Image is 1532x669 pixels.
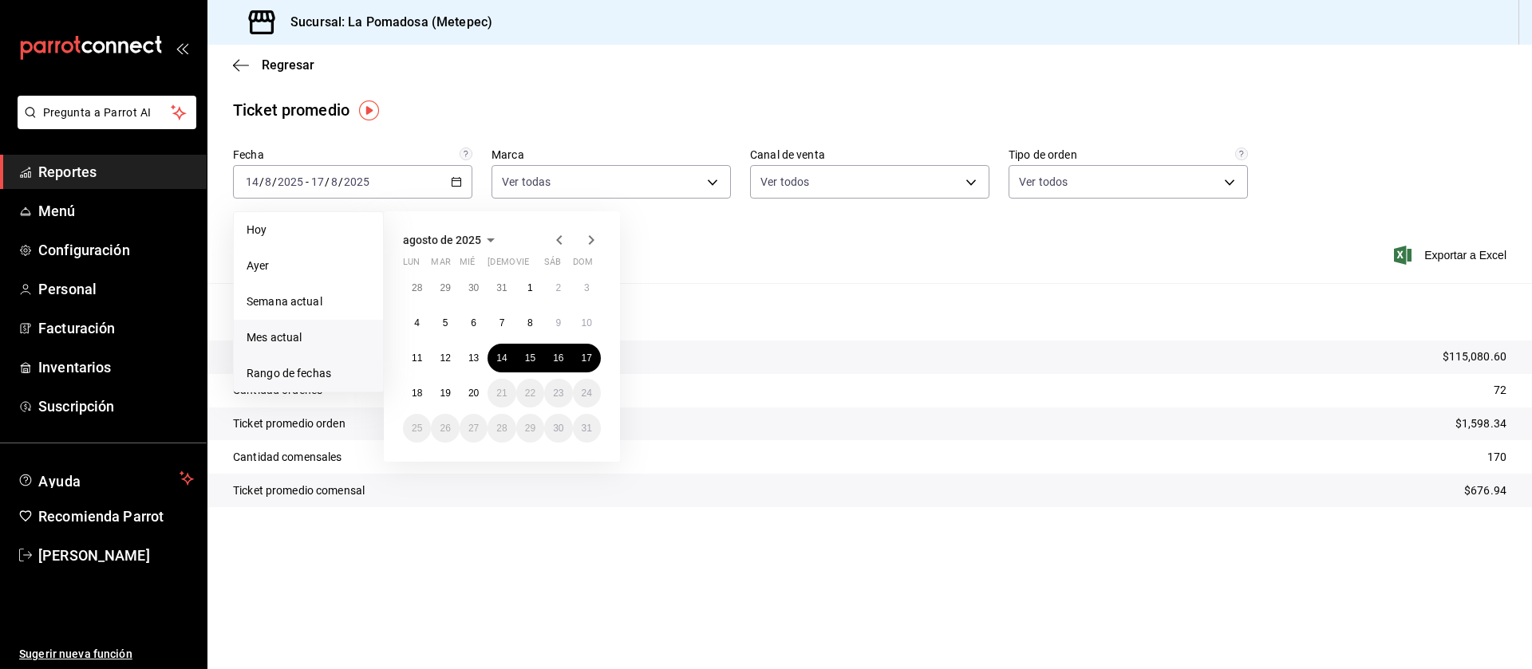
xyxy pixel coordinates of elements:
[403,344,431,372] button: 11 de agosto de 2025
[412,388,422,399] abbr: 18 de agosto de 2025
[440,423,450,434] abbr: 26 de agosto de 2025
[488,379,515,407] button: 21 de agosto de 2025
[582,317,592,329] abbr: 10 de agosto de 2025
[38,278,194,300] span: Personal
[553,352,563,364] abbr: 16 de agosto de 2025
[38,239,194,261] span: Configuración
[43,104,172,121] span: Pregunta a Parrot AI
[460,414,488,443] button: 27 de agosto de 2025
[403,309,431,337] button: 4 de agosto de 2025
[247,293,370,310] span: Semana actual
[403,274,431,302] button: 28 de julio de 2025
[516,414,544,443] button: 29 de agosto de 2025
[259,175,264,188] span: /
[245,175,259,188] input: --
[468,282,479,293] abbr: 30 de julio de 2025
[247,222,370,238] span: Hoy
[553,423,563,434] abbr: 30 de agosto de 2025
[525,352,535,364] abbr: 15 de agosto de 2025
[516,274,544,302] button: 1 de agosto de 2025
[760,174,809,190] span: Ver todos
[516,257,529,274] abbr: viernes
[516,344,544,372] button: 15 de agosto de 2025
[431,379,459,407] button: 19 de agosto de 2025
[460,379,488,407] button: 20 de agosto de 2025
[553,388,563,399] abbr: 23 de agosto de 2025
[471,317,476,329] abbr: 6 de agosto de 2025
[544,379,572,407] button: 23 de agosto de 2025
[488,344,515,372] button: 14 de agosto de 2025
[403,234,481,246] span: agosto de 2025
[468,388,479,399] abbr: 20 de agosto de 2025
[527,282,533,293] abbr: 1 de agosto de 2025
[1019,174,1068,190] span: Ver todos
[431,274,459,302] button: 29 de julio de 2025
[38,200,194,222] span: Menú
[38,395,194,417] span: Suscripción
[488,309,515,337] button: 7 de agosto de 2025
[460,344,488,372] button: 13 de agosto de 2025
[496,282,507,293] abbr: 31 de julio de 2025
[516,379,544,407] button: 22 de agosto de 2025
[516,309,544,337] button: 8 de agosto de 2025
[468,352,479,364] abbr: 13 de agosto de 2025
[412,352,422,364] abbr: 11 de agosto de 2025
[573,274,601,302] button: 3 de agosto de 2025
[440,282,450,293] abbr: 29 de julio de 2025
[38,317,194,339] span: Facturación
[403,230,500,250] button: agosto de 2025
[460,257,475,274] abbr: miércoles
[1443,348,1506,365] p: $115,080.60
[247,365,370,382] span: Rango de fechas
[233,57,314,73] button: Regresar
[330,175,338,188] input: --
[233,302,1506,321] p: Resumen
[18,96,196,129] button: Pregunta a Parrot AI
[431,414,459,443] button: 26 de agosto de 2025
[264,175,272,188] input: --
[488,274,515,302] button: 31 de julio de 2025
[403,414,431,443] button: 25 de agosto de 2025
[582,352,592,364] abbr: 17 de agosto de 2025
[488,414,515,443] button: 28 de agosto de 2025
[38,469,173,488] span: Ayuda
[247,329,370,346] span: Mes actual
[468,423,479,434] abbr: 27 de agosto de 2025
[573,414,601,443] button: 31 de agosto de 2025
[403,257,420,274] abbr: lunes
[1397,246,1506,265] button: Exportar a Excel
[499,317,505,329] abbr: 7 de agosto de 2025
[573,344,601,372] button: 17 de agosto de 2025
[460,148,472,160] svg: Información delimitada a máximo 62 días.
[582,423,592,434] abbr: 31 de agosto de 2025
[11,116,196,132] a: Pregunta a Parrot AI
[19,646,194,663] span: Sugerir nueva función
[343,175,370,188] input: ----
[431,344,459,372] button: 12 de agosto de 2025
[233,482,365,499] p: Ticket promedio comensal
[431,257,450,274] abbr: martes
[488,257,582,274] abbr: jueves
[496,423,507,434] abbr: 28 de agosto de 2025
[544,344,572,372] button: 16 de agosto de 2025
[278,13,492,32] h3: Sucursal: La Pomadosa (Metepec)
[525,423,535,434] abbr: 29 de agosto de 2025
[233,449,342,466] p: Cantidad comensales
[38,161,194,183] span: Reportes
[412,282,422,293] abbr: 28 de julio de 2025
[555,317,561,329] abbr: 9 de agosto de 2025
[431,309,459,337] button: 5 de agosto de 2025
[247,258,370,274] span: Ayer
[403,379,431,407] button: 18 de agosto de 2025
[176,41,188,54] button: open_drawer_menu
[573,379,601,407] button: 24 de agosto de 2025
[440,352,450,364] abbr: 12 de agosto de 2025
[750,149,989,160] label: Canal de venta
[359,100,379,120] img: Tooltip marker
[1009,149,1248,160] label: Tipo de orden
[525,388,535,399] abbr: 22 de agosto de 2025
[573,257,593,274] abbr: domingo
[544,414,572,443] button: 30 de agosto de 2025
[460,309,488,337] button: 6 de agosto de 2025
